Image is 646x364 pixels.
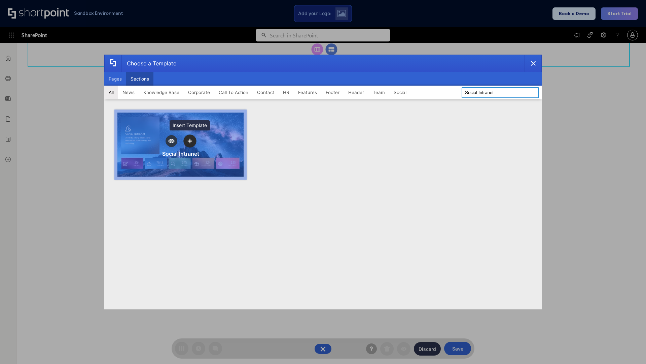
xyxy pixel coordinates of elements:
button: Contact [253,86,279,99]
button: Corporate [184,86,214,99]
button: Social [389,86,411,99]
div: Choose a Template [121,55,176,72]
button: Header [344,86,368,99]
button: Team [368,86,389,99]
button: HR [279,86,294,99]
iframe: Chat Widget [525,286,646,364]
input: Search [462,87,539,98]
button: Pages [104,72,126,86]
button: Knowledge Base [139,86,184,99]
button: All [104,86,118,99]
button: Call To Action [214,86,253,99]
button: Sections [126,72,153,86]
div: Social Intranet [162,150,199,157]
button: Features [294,86,321,99]
div: template selector [104,55,542,309]
button: News [118,86,139,99]
button: Footer [321,86,344,99]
